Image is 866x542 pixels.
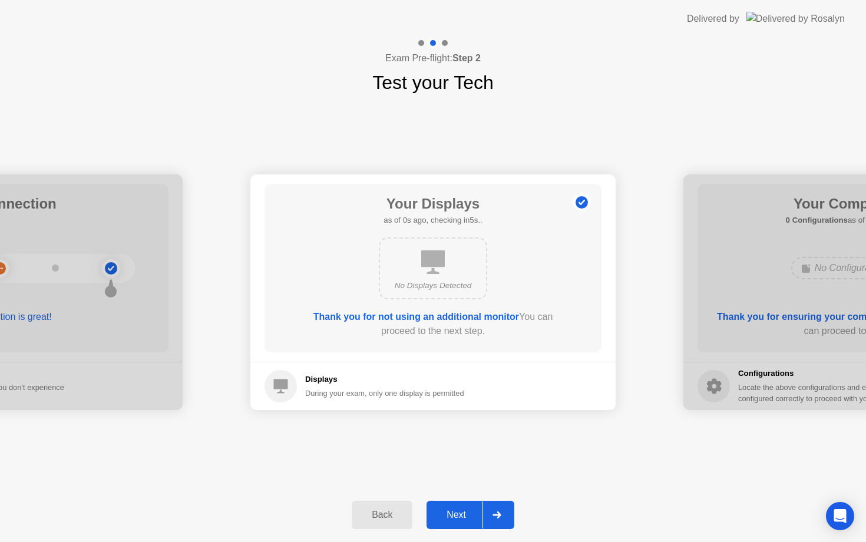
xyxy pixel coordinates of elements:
[384,214,482,226] h5: as of 0s ago, checking in5s..
[313,312,519,322] b: Thank you for not using an additional monitor
[305,388,464,399] div: During your exam, only one display is permitted
[687,12,739,26] div: Delivered by
[384,193,482,214] h1: Your Displays
[352,501,412,529] button: Back
[372,68,494,97] h1: Test your Tech
[826,502,854,530] div: Open Intercom Messenger
[389,280,477,292] div: No Displays Detected
[355,510,409,520] div: Back
[298,310,568,338] div: You can proceed to the next step.
[430,510,482,520] div: Next
[385,51,481,65] h4: Exam Pre-flight:
[452,53,481,63] b: Step 2
[746,12,845,25] img: Delivered by Rosalyn
[427,501,514,529] button: Next
[305,374,464,385] h5: Displays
